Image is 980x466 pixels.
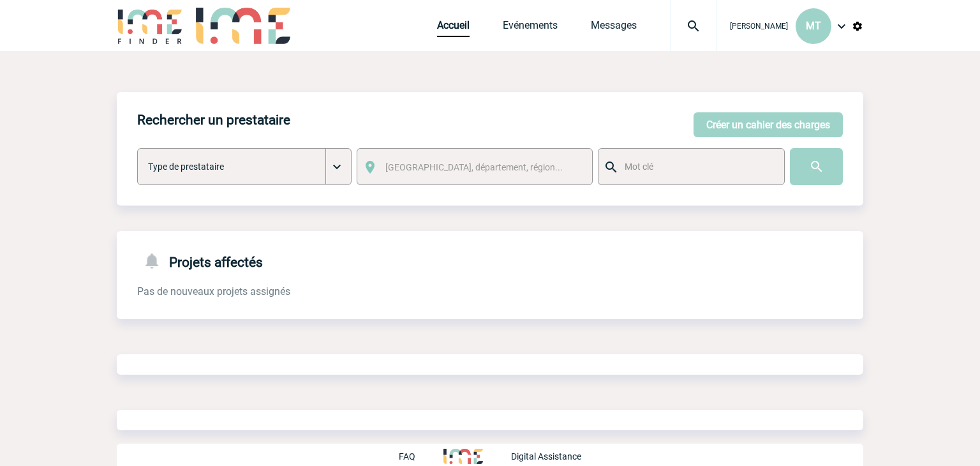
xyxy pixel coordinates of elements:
input: Submit [790,148,843,185]
h4: Rechercher un prestataire [137,112,290,128]
p: Digital Assistance [511,451,581,462]
img: notifications-24-px-g.png [142,252,169,270]
span: Pas de nouveaux projets assignés [137,285,290,297]
p: FAQ [399,451,415,462]
a: Accueil [437,19,470,37]
img: IME-Finder [117,8,183,44]
span: [GEOGRAPHIC_DATA], département, région... [385,162,563,172]
a: Messages [591,19,637,37]
a: FAQ [399,449,443,462]
span: [PERSON_NAME] [730,22,788,31]
h4: Projets affectés [137,252,263,270]
img: http://www.idealmeetingsevents.fr/ [443,449,483,464]
span: MT [806,20,821,32]
input: Mot clé [621,158,773,175]
a: Evénements [503,19,558,37]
